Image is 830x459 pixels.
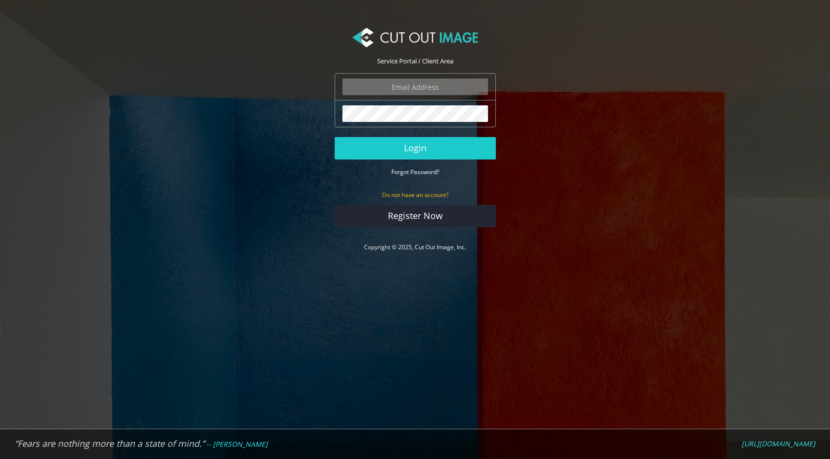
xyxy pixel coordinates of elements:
em: -- [PERSON_NAME] [206,439,268,449]
input: Email Address [342,79,488,95]
button: Login [335,137,496,160]
em: [URL][DOMAIN_NAME] [742,439,815,448]
span: Service Portal / Client Area [377,57,453,65]
small: Do not have an account? [382,191,448,199]
a: Copyright © 2025, Cut Out Image, Inc. [364,243,466,251]
a: Forgot Password? [391,167,439,176]
em: “Fears are nothing more than a state of mind.” [15,438,205,449]
a: [URL][DOMAIN_NAME] [742,439,815,448]
a: Register Now [335,205,496,227]
small: Forgot Password? [391,168,439,176]
img: Cut Out Image [352,28,477,47]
